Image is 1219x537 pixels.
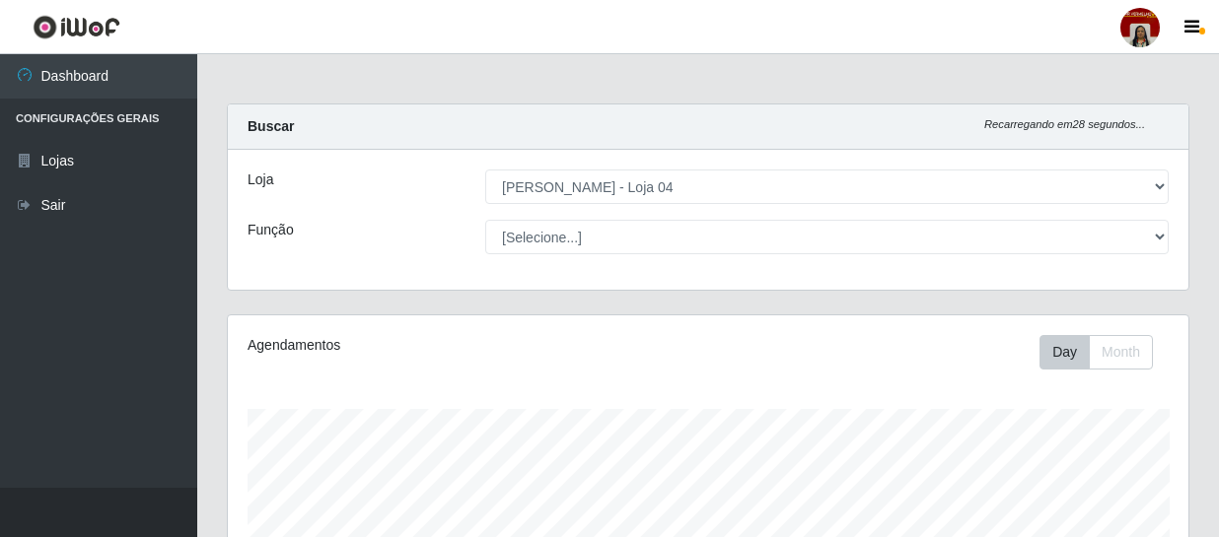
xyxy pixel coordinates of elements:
div: Agendamentos [248,335,614,356]
button: Month [1089,335,1153,369]
button: Day [1040,335,1090,369]
div: First group [1040,335,1153,369]
div: Toolbar with button groups [1040,335,1169,369]
img: CoreUI Logo [33,15,120,39]
i: Recarregando em 28 segundos... [984,118,1145,130]
label: Loja [248,169,273,190]
strong: Buscar [248,118,294,134]
label: Função [248,220,294,240]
